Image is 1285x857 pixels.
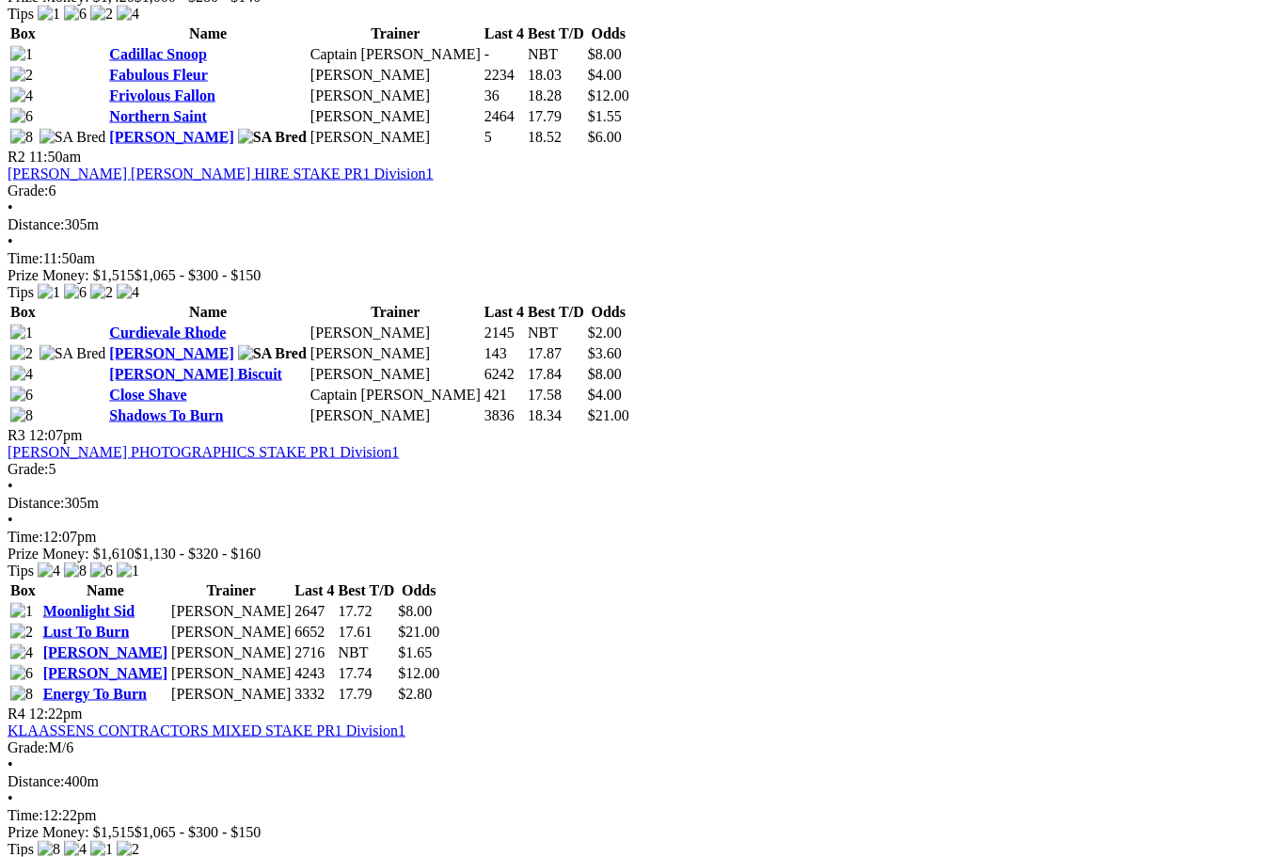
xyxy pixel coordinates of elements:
[64,563,87,579] img: 8
[484,87,525,105] td: 36
[8,267,1277,284] div: Prize Money: $1,515
[170,643,292,662] td: [PERSON_NAME]
[10,686,33,703] img: 8
[238,129,307,146] img: SA Bred
[10,304,36,320] span: Box
[117,284,139,301] img: 4
[170,664,292,683] td: [PERSON_NAME]
[309,406,482,425] td: [PERSON_NAME]
[10,624,33,641] img: 2
[90,284,113,301] img: 2
[588,387,622,403] span: $4.00
[10,67,33,84] img: 2
[64,6,87,23] img: 6
[170,581,292,600] th: Trainer
[527,365,585,384] td: 17.84
[8,773,1277,790] div: 400m
[8,183,1277,199] div: 6
[337,643,395,662] td: NBT
[397,581,440,600] th: Odds
[43,603,135,619] a: Moonlight Sid
[8,773,64,789] span: Distance:
[109,108,207,124] a: Northern Saint
[8,216,1277,233] div: 305m
[43,686,147,702] a: Energy To Burn
[484,324,525,342] td: 2145
[8,478,13,494] span: •
[170,623,292,642] td: [PERSON_NAME]
[8,199,13,215] span: •
[588,325,622,341] span: $2.00
[38,284,60,301] img: 1
[309,324,482,342] td: [PERSON_NAME]
[588,366,622,382] span: $8.00
[43,665,167,681] a: [PERSON_NAME]
[309,365,482,384] td: [PERSON_NAME]
[8,756,13,772] span: •
[293,685,335,704] td: 3332
[10,345,33,362] img: 2
[238,345,307,362] img: SA Bred
[10,582,36,598] span: Box
[337,664,395,683] td: 17.74
[8,739,1277,756] div: M/6
[588,345,622,361] span: $3.60
[8,6,34,22] span: Tips
[108,24,308,43] th: Name
[170,602,292,621] td: [PERSON_NAME]
[10,665,33,682] img: 6
[527,107,585,126] td: 17.79
[484,128,525,147] td: 5
[398,644,432,660] span: $1.65
[527,87,585,105] td: 18.28
[8,529,1277,546] div: 12:07pm
[337,623,395,642] td: 17.61
[293,623,335,642] td: 6652
[10,407,33,424] img: 8
[587,24,630,43] th: Odds
[293,602,335,621] td: 2647
[109,407,223,423] a: Shadows To Burn
[135,546,262,562] span: $1,130 - $320 - $160
[8,824,1277,841] div: Prize Money: $1,515
[527,303,585,322] th: Best T/D
[8,495,1277,512] div: 305m
[527,128,585,147] td: 18.52
[64,284,87,301] img: 6
[309,107,482,126] td: [PERSON_NAME]
[527,344,585,363] td: 17.87
[109,345,233,361] a: [PERSON_NAME]
[8,841,34,857] span: Tips
[8,495,64,511] span: Distance:
[337,685,395,704] td: 17.79
[484,386,525,405] td: 421
[484,45,525,64] td: -
[117,6,139,23] img: 4
[8,461,1277,478] div: 5
[8,807,43,823] span: Time:
[8,250,1277,267] div: 11:50am
[170,685,292,704] td: [PERSON_NAME]
[109,67,207,83] a: Fabulous Fleur
[8,546,1277,563] div: Prize Money: $1,610
[117,563,139,579] img: 1
[8,461,49,477] span: Grade:
[588,129,622,145] span: $6.00
[10,325,33,341] img: 1
[8,512,13,528] span: •
[484,406,525,425] td: 3836
[43,624,130,640] a: Lust To Burn
[8,233,13,249] span: •
[10,25,36,41] span: Box
[527,324,585,342] td: NBT
[10,603,33,620] img: 1
[527,24,585,43] th: Best T/D
[8,427,25,443] span: R3
[8,284,34,300] span: Tips
[10,644,33,661] img: 4
[8,563,34,579] span: Tips
[38,563,60,579] img: 4
[109,387,186,403] a: Close Shave
[8,706,25,722] span: R4
[309,45,482,64] td: Captain [PERSON_NAME]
